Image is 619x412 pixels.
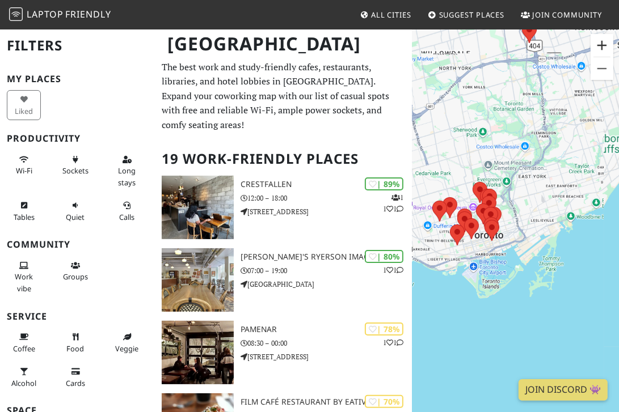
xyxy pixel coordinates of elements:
[9,5,111,25] a: LaptopFriendly LaptopFriendly
[7,328,41,358] button: Coffee
[355,5,416,25] a: All Cities
[7,362,41,392] button: Alcohol
[241,206,412,217] p: [STREET_ADDRESS]
[119,212,134,222] span: Video/audio calls
[155,176,413,239] a: Crestfallen | 89% 111 Crestfallen 12:00 – 18:00 [STREET_ADDRESS]
[7,256,41,298] button: Work vibe
[13,343,35,354] span: Coffee
[365,322,403,335] div: | 78%
[241,180,412,189] h3: Crestfallen
[7,28,148,63] h2: Filters
[118,165,136,187] span: Long stays
[155,321,413,384] a: Pamenar | 78% 11 Pamenar 08:30 – 00:00 [STREET_ADDRESS]
[58,256,92,286] button: Groups
[110,196,144,226] button: Calls
[7,196,41,226] button: Tables
[16,165,32,176] span: Stable Wi-Fi
[115,343,138,354] span: Veggie
[67,343,85,354] span: Food
[516,5,607,25] a: Join Community
[162,142,406,176] h2: 19 Work-Friendly Places
[591,57,613,80] button: Zoom out
[58,362,92,392] button: Cards
[58,196,92,226] button: Quiet
[423,5,509,25] a: Suggest Places
[11,378,36,388] span: Alcohol
[241,265,412,276] p: 07:00 – 19:00
[241,338,412,349] p: 08:30 – 00:00
[7,150,41,180] button: Wi-Fi
[162,321,234,384] img: Pamenar
[532,10,602,20] span: Join Community
[66,378,85,388] span: Credit cards
[162,248,234,312] img: Balzac's Ryerson Image Arts
[66,212,85,222] span: Quiet
[162,176,234,239] img: Crestfallen
[7,74,148,84] h3: My Places
[439,10,505,20] span: Suggest Places
[58,150,92,180] button: Sockets
[241,351,412,362] p: [STREET_ADDRESS]
[14,212,35,222] span: Work-friendly tables
[110,150,144,192] button: Long stays
[9,7,23,21] img: LaptopFriendly
[241,325,412,334] h3: Pamenar
[383,337,403,348] p: 1 1
[27,8,64,20] span: Laptop
[241,279,412,290] p: [GEOGRAPHIC_DATA]
[591,34,613,57] button: Zoom in
[158,28,411,60] h1: [GEOGRAPHIC_DATA]
[58,328,92,358] button: Food
[383,265,403,275] p: 1 1
[241,252,412,262] h3: [PERSON_NAME]'s Ryerson Image Arts
[162,60,406,133] p: The best work and study-friendly cafes, restaurants, libraries, and hotel lobbies in [GEOGRAPHIC_...
[241,193,412,203] p: 12:00 – 18:00
[365,250,403,263] div: | 80%
[383,192,403,214] p: 1 1 1
[15,271,33,293] span: People working
[371,10,411,20] span: All Cities
[110,328,144,358] button: Veggie
[241,397,412,407] h3: Film Café Restaurant by Eative
[365,177,403,190] div: | 89%
[7,239,148,250] h3: Community
[365,395,403,408] div: | 70%
[7,133,148,144] h3: Productivity
[155,248,413,312] a: Balzac's Ryerson Image Arts | 80% 11 [PERSON_NAME]'s Ryerson Image Arts 07:00 – 19:00 [GEOGRAPHIC...
[63,271,88,282] span: Group tables
[7,311,148,322] h3: Service
[65,8,111,20] span: Friendly
[62,165,89,176] span: Power sockets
